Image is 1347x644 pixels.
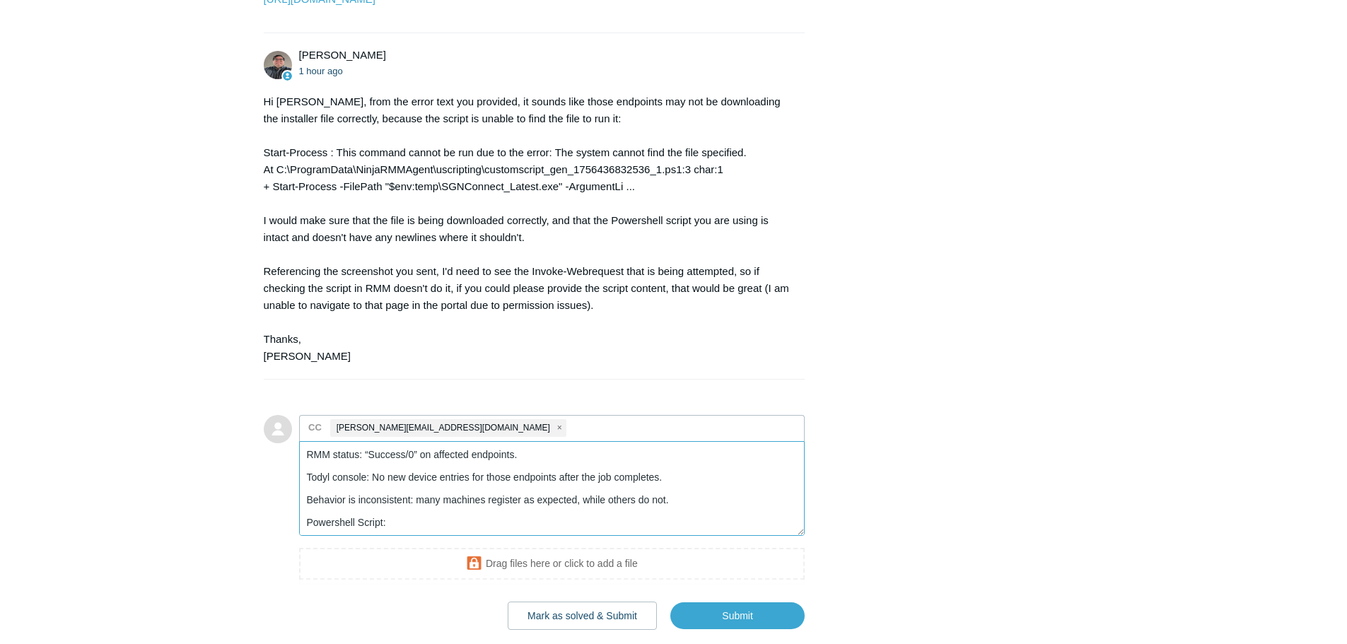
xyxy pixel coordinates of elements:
button: Mark as solved & Submit [508,602,657,630]
span: Matt Robinson [299,49,386,61]
textarea: Add your reply [299,441,805,537]
label: CC [308,417,322,438]
input: Submit [670,602,805,629]
div: Hi [PERSON_NAME], from the error text you provided, it sounds like those endpoints may not be dow... [264,93,791,365]
span: close [557,420,562,436]
time: 09/05/2025, 09:23 [299,66,343,76]
span: [PERSON_NAME][EMAIL_ADDRESS][DOMAIN_NAME] [337,420,550,436]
